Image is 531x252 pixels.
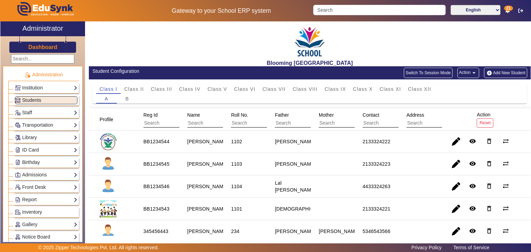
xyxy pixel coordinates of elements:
[275,138,316,145] div: [PERSON_NAME]
[380,87,401,91] span: Class XI
[469,205,476,212] mat-icon: remove_red_eye
[502,183,509,190] mat-icon: sync_alt
[22,24,63,32] h2: Administrator
[187,112,200,118] span: Name
[484,68,527,78] button: Add New Student
[234,87,255,91] span: Class VI
[502,205,509,212] mat-icon: sync_alt
[363,205,390,212] div: 2133324221
[275,228,316,235] div: [PERSON_NAME]
[319,119,381,128] input: Search
[15,208,77,216] a: Inventory
[363,183,390,190] div: 4433324263
[363,112,379,118] span: Contact
[100,200,117,217] img: 5b357cc8-7a4f-4614-9f8f-80fb2e6bf285
[450,243,493,252] a: Terms of Service
[474,108,496,130] div: Action
[275,161,316,167] div: [PERSON_NAME]
[28,43,58,51] a: Dashboard
[100,117,113,122] span: Profile
[24,72,30,78] img: Administration.png
[486,160,493,167] mat-icon: delete_outline
[363,138,390,145] div: 2133324222
[125,96,129,101] span: B
[363,228,390,235] div: 5346543566
[141,109,214,130] div: Reg Id
[15,96,77,104] a: Students
[143,112,158,118] span: Reg Id
[275,112,289,118] span: Father
[360,109,433,130] div: Contact
[105,96,109,101] span: A
[179,87,201,91] span: Class IV
[8,71,79,78] p: Administration
[187,119,249,128] input: Search
[319,112,334,118] span: Mother
[11,54,74,64] input: Search...
[89,60,531,66] h2: Blooming [GEOGRAPHIC_DATA]
[143,138,169,145] div: BB1234544
[486,70,493,76] img: add-new-student.png
[316,109,389,130] div: Mother
[124,87,144,91] span: Class II
[100,178,117,195] img: profile.png
[22,97,41,103] span: Students
[407,119,468,128] input: Search
[28,44,57,50] h3: Dashboard
[187,206,228,212] staff-with-status: [PERSON_NAME]
[275,119,337,128] input: Search
[100,155,117,173] img: profile.png
[231,205,242,212] div: 1101
[363,119,425,128] input: Search
[292,23,327,60] img: 3e5c6726-73d6-4ac3-b917-621554bbe9c3
[100,133,117,150] img: e5d0cb97-77a1-4f34-9191-f4b2ca1d9488
[187,229,228,234] staff-with-status: [PERSON_NAME]
[477,118,493,128] button: Reset
[504,6,513,11] span: 21
[231,228,239,235] div: 234
[231,119,293,128] input: Search
[92,68,306,75] div: Student Configuration
[187,184,228,189] staff-with-status: [PERSON_NAME]
[100,223,117,240] img: profile.png
[313,5,445,15] input: Search
[353,87,373,91] span: Class X
[404,68,453,78] button: Switch To Session Mode
[486,205,493,212] mat-icon: delete_outline
[408,87,431,91] span: Class XII
[502,227,509,234] mat-icon: sync_alt
[100,87,118,91] span: Class I
[231,112,248,118] span: Roll No.
[293,87,318,91] span: Class VIII
[469,227,476,234] mat-icon: remove_red_eye
[502,138,509,145] mat-icon: sync_alt
[469,160,476,167] mat-icon: remove_red_eye
[262,87,286,91] span: Class VII
[143,119,205,128] input: Search
[272,109,345,130] div: Father
[15,98,20,103] img: Students.png
[38,244,159,251] p: © 2025 Zipper Technologies Pvt. Ltd. All rights reserved.
[363,161,390,167] div: 2133324223
[97,113,122,126] div: Profile
[325,87,346,91] span: Class IX
[486,138,493,145] mat-icon: delete_outline
[469,183,476,190] mat-icon: remove_red_eye
[143,161,169,167] div: BB1234545
[207,87,227,91] span: Class V
[187,139,228,144] staff-with-status: [PERSON_NAME]
[143,228,168,235] div: 345456443
[185,109,258,130] div: Name
[486,227,493,234] mat-icon: delete_outline
[275,205,330,212] div: [DEMOGRAPHIC_DATA]
[151,87,172,91] span: Class III
[486,183,493,190] mat-icon: delete_outline
[471,69,477,76] mat-icon: arrow_drop_down
[404,109,477,130] div: Address
[457,68,479,78] button: Action
[15,210,20,215] img: Inventory.png
[143,183,169,190] div: BB1234546
[275,180,316,193] div: Lal [PERSON_NAME]
[231,161,242,167] div: 1103
[231,183,242,190] div: 1104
